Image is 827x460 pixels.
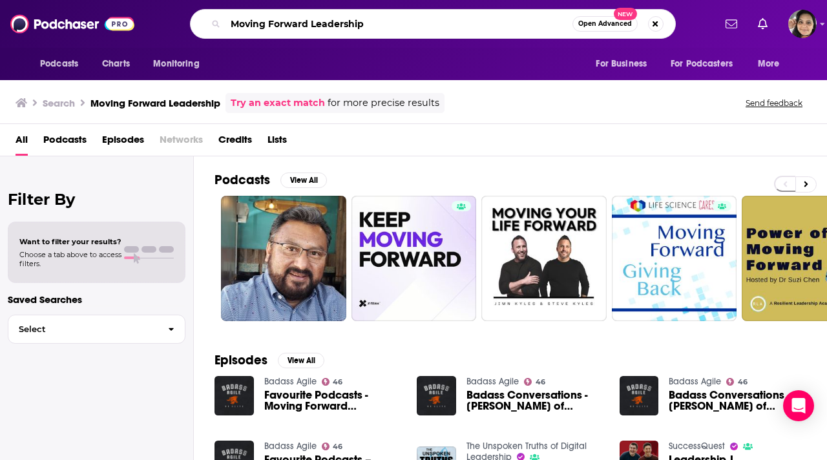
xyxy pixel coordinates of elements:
[726,378,748,386] a: 46
[102,129,144,156] a: Episodes
[19,237,121,246] span: Want to filter your results?
[40,55,78,73] span: Podcasts
[749,52,796,76] button: open menu
[8,293,185,306] p: Saved Searches
[8,315,185,344] button: Select
[278,353,324,368] button: View All
[788,10,817,38] img: User Profile
[215,352,267,368] h2: Episodes
[8,190,185,209] h2: Filter By
[215,172,327,188] a: PodcastsView All
[19,250,121,268] span: Choose a tab above to access filters.
[218,129,252,156] a: Credits
[788,10,817,38] button: Show profile menu
[758,55,780,73] span: More
[94,52,138,76] a: Charts
[190,9,676,39] div: Search podcasts, credits, & more...
[43,129,87,156] a: Podcasts
[328,96,439,110] span: for more precise results
[225,14,572,34] input: Search podcasts, credits, & more...
[620,376,659,415] img: Badass Conversations – Scott McCarthy of Moving Forward Leadership
[417,376,456,415] img: Badass Conversations - Scott McCarthy of Moving Forward Leadership
[669,441,725,452] a: SuccessQuest
[144,52,216,76] button: open menu
[333,444,342,450] span: 46
[160,129,203,156] span: Networks
[669,376,721,387] a: Badass Agile
[231,96,325,110] a: Try an exact match
[102,55,130,73] span: Charts
[669,390,806,412] a: Badass Conversations – Scott McCarthy of Moving Forward Leadership
[466,390,604,412] a: Badass Conversations - Scott McCarthy of Moving Forward Leadership
[578,21,632,27] span: Open Advanced
[43,97,75,109] h3: Search
[90,97,220,109] h3: Moving Forward Leadership
[8,325,158,333] span: Select
[738,379,748,385] span: 46
[322,443,343,450] a: 46
[466,390,604,412] span: Badass Conversations - [PERSON_NAME] of Moving Forward Leadership
[753,13,773,35] a: Show notifications dropdown
[669,390,806,412] span: Badass Conversations – [PERSON_NAME] of Moving Forward Leadership
[215,172,270,188] h2: Podcasts
[536,379,545,385] span: 46
[264,376,317,387] a: Badass Agile
[10,12,134,36] img: Podchaser - Follow, Share and Rate Podcasts
[524,378,545,386] a: 46
[215,352,324,368] a: EpisodesView All
[671,55,733,73] span: For Podcasters
[720,13,742,35] a: Show notifications dropdown
[742,98,806,109] button: Send feedback
[322,378,343,386] a: 46
[572,16,638,32] button: Open AdvancedNew
[264,390,402,412] a: Favourite Podcasts - Moving Forward Leadership
[280,172,327,188] button: View All
[587,52,663,76] button: open menu
[596,55,647,73] span: For Business
[264,441,317,452] a: Badass Agile
[788,10,817,38] span: Logged in as shelbyjanner
[614,8,637,20] span: New
[662,52,751,76] button: open menu
[333,379,342,385] span: 46
[16,129,28,156] a: All
[215,376,254,415] img: Favourite Podcasts - Moving Forward Leadership
[153,55,199,73] span: Monitoring
[466,376,519,387] a: Badass Agile
[267,129,287,156] a: Lists
[31,52,95,76] button: open menu
[783,390,814,421] div: Open Intercom Messenger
